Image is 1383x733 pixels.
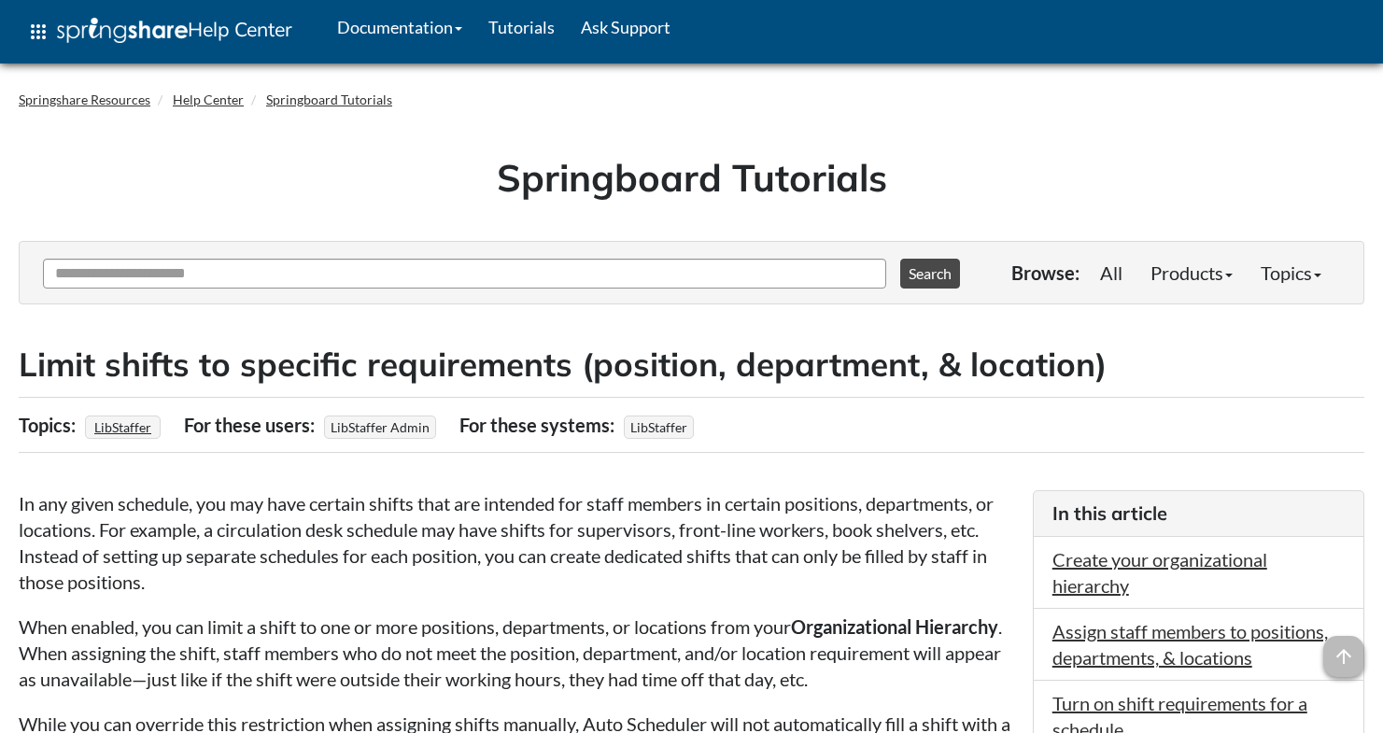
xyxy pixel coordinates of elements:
h2: Limit shifts to specific requirements (position, department, & location) [19,342,1364,388]
p: Browse: [1011,260,1080,286]
a: arrow_upward [1323,638,1364,660]
a: Ask Support [568,4,684,50]
p: When enabled, you can limit a shift to one or more positions, departments, or locations from your... [19,613,1014,692]
a: Assign staff members to positions, departments, & locations [1052,620,1328,669]
a: Springshare Resources [19,92,150,107]
h3: In this article [1052,500,1345,527]
a: All [1086,254,1136,291]
div: For these systems: [459,407,619,443]
a: Help Center [173,92,244,107]
h1: Springboard Tutorials [33,151,1350,204]
span: arrow_upward [1323,636,1364,677]
a: apps Help Center [14,4,305,60]
div: Topics: [19,407,80,443]
a: Documentation [324,4,475,50]
strong: Organizational Hierarchy [791,615,998,638]
span: Help Center [188,17,292,41]
button: Search [900,259,960,289]
a: LibStaffer [92,414,154,441]
span: LibStaffer [624,416,694,439]
img: Springshare [57,18,188,43]
a: Products [1136,254,1247,291]
a: Tutorials [475,4,568,50]
span: apps [27,21,49,43]
p: In any given schedule, you may have certain shifts that are intended for staff members in certain... [19,490,1014,595]
a: Topics [1247,254,1335,291]
div: For these users: [184,407,319,443]
a: Springboard Tutorials [266,92,392,107]
span: LibStaffer Admin [324,416,436,439]
a: Create your organizational hierarchy [1052,548,1267,597]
